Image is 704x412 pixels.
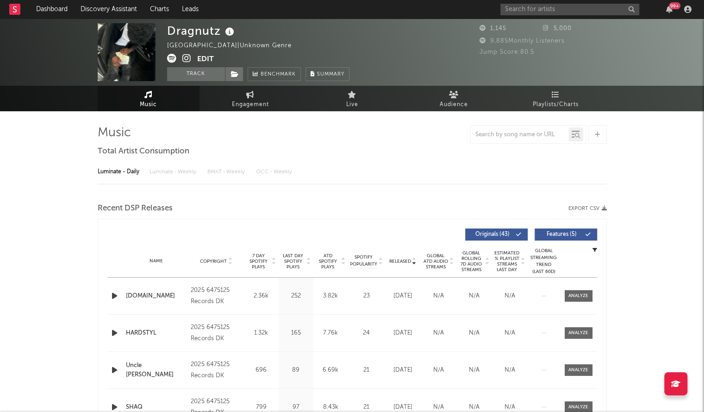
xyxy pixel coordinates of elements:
[423,329,454,338] div: N/A
[126,292,187,301] a: [DOMAIN_NAME]
[246,292,276,301] div: 2.36k
[98,86,199,111] a: Music
[350,292,383,301] div: 23
[126,361,187,379] a: Uncle [PERSON_NAME]
[494,403,525,412] div: N/A
[346,99,358,110] span: Live
[494,329,525,338] div: N/A
[232,99,269,110] span: Engagement
[167,67,225,81] button: Track
[246,403,276,412] div: 799
[191,285,241,307] div: 2025 6475125 Records DK
[471,131,568,139] input: Search by song name or URL
[140,99,157,110] span: Music
[281,366,311,375] div: 89
[167,23,237,38] div: Dragnutz
[350,329,383,338] div: 24
[666,6,673,13] button: 99+
[281,292,311,301] div: 252
[199,86,301,111] a: Engagement
[200,259,227,264] span: Copyright
[494,250,520,273] span: Estimated % Playlist Streams Last Day
[480,49,534,55] span: Jump Score: 80.5
[471,232,514,237] span: Originals ( 43 )
[316,329,346,338] div: 7.76k
[480,25,506,32] span: 1,145
[191,359,241,381] div: 2025 6475125 Records DK
[98,146,189,157] span: Total Artist Consumption
[535,228,597,241] button: Features(5)
[387,329,418,338] div: [DATE]
[543,25,572,32] span: 5,000
[387,292,418,301] div: [DATE]
[505,86,607,111] a: Playlists/Charts
[568,206,607,211] button: Export CSV
[387,366,418,375] div: [DATE]
[301,86,403,111] a: Live
[197,54,214,65] button: Edit
[248,67,301,81] a: Benchmark
[261,69,296,80] span: Benchmark
[305,67,349,81] button: Summary
[126,258,187,265] div: Name
[459,329,490,338] div: N/A
[423,366,454,375] div: N/A
[423,403,454,412] div: N/A
[533,99,579,110] span: Playlists/Charts
[465,228,528,241] button: Originals(43)
[387,403,418,412] div: [DATE]
[541,232,583,237] span: Features ( 5 )
[281,253,305,270] span: Last Day Spotify Plays
[317,72,344,77] span: Summary
[494,292,525,301] div: N/A
[530,247,558,275] div: Global Streaming Trend (Last 60D)
[98,203,173,214] span: Recent DSP Releases
[494,366,525,375] div: N/A
[500,4,639,15] input: Search for artists
[423,253,449,270] span: Global ATD Audio Streams
[191,322,241,344] div: 2025 6475125 Records DK
[281,403,311,412] div: 97
[350,254,377,268] span: Spotify Popularity
[316,253,340,270] span: ATD Spotify Plays
[98,164,140,180] div: Luminate - Daily
[350,403,383,412] div: 21
[316,292,346,301] div: 3.82k
[281,329,311,338] div: 165
[389,259,411,264] span: Released
[350,366,383,375] div: 21
[126,403,187,412] a: SHAQ
[459,250,484,273] span: Global Rolling 7D Audio Streams
[459,292,490,301] div: N/A
[167,40,302,51] div: [GEOGRAPHIC_DATA] | Unknown Genre
[316,366,346,375] div: 6.69k
[440,99,468,110] span: Audience
[459,366,490,375] div: N/A
[669,2,680,9] div: 99 +
[480,38,565,44] span: 9,885 Monthly Listeners
[126,329,187,338] a: HARDSTYL
[316,403,346,412] div: 8.43k
[246,366,276,375] div: 696
[423,292,454,301] div: N/A
[246,329,276,338] div: 1.32k
[246,253,271,270] span: 7 Day Spotify Plays
[403,86,505,111] a: Audience
[459,403,490,412] div: N/A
